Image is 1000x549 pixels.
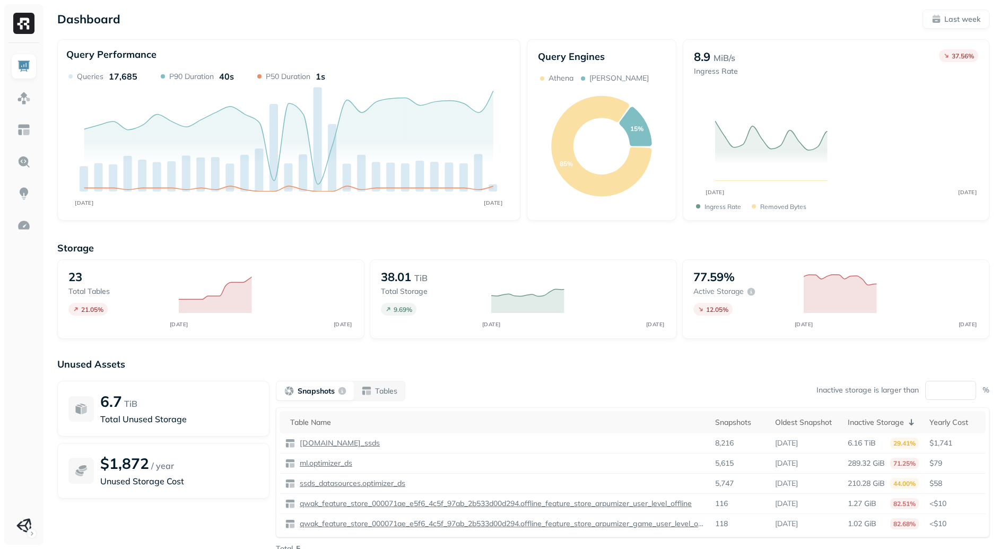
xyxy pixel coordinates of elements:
p: Storage [57,242,989,254]
p: ml.optimizer_ds [298,458,352,468]
tspan: [DATE] [959,189,977,195]
p: ssds_datasources.optimizer_ds [298,478,405,489]
p: Query Engines [538,50,666,63]
p: P90 Duration [169,72,214,82]
p: 6.7 [100,392,122,411]
p: $79 [929,458,980,468]
p: Queries [77,72,103,82]
img: Dashboard [17,59,31,73]
img: table [285,458,295,469]
p: $58 [929,478,980,489]
text: 15% [630,125,644,133]
p: Unused Assets [57,358,989,370]
p: qwak_feature_store_000071ae_e5f6_4c5f_97ab_2b533d00d294.offline_feature_store_arpumizer_game_user... [298,519,705,529]
p: Ingress Rate [694,66,738,76]
p: Athena [549,73,573,83]
p: Dashboard [57,12,120,27]
p: 12.05 % [706,306,728,313]
p: 29.41% [890,438,919,449]
tspan: [DATE] [794,321,813,328]
p: 8.9 [694,49,710,64]
p: Removed bytes [760,203,806,211]
a: ssds_datasources.optimizer_ds [295,478,405,489]
p: 116 [715,499,728,509]
text: 85% [560,160,573,168]
tspan: [DATE] [333,321,352,328]
p: 44.00% [890,478,919,489]
a: [DOMAIN_NAME]_ssds [295,438,380,448]
p: $1,872 [100,454,149,473]
p: 6.16 TiB [848,438,876,448]
p: Unused Storage Cost [100,475,258,487]
img: Assets [17,91,31,105]
img: table [285,478,295,489]
p: 23 [68,269,82,284]
button: Last week [923,10,989,29]
p: [DATE] [775,519,798,529]
p: qwak_feature_store_000071ae_e5f6_4c5f_97ab_2b533d00d294.offline_feature_store_arpumizer_user_leve... [298,499,692,509]
p: 82.68% [890,518,919,529]
a: qwak_feature_store_000071ae_e5f6_4c5f_97ab_2b533d00d294.offline_feature_store_arpumizer_game_user... [295,519,705,529]
img: table [285,499,295,509]
img: Asset Explorer [17,123,31,137]
img: Ryft [13,13,34,34]
p: $1,741 [929,438,980,448]
p: P50 Duration [266,72,310,82]
p: 9.69 % [394,306,412,313]
img: Insights [17,187,31,201]
img: Unity [16,518,31,533]
tspan: [DATE] [958,321,977,328]
p: 1s [316,71,325,82]
p: Total tables [68,286,168,297]
p: Snapshots [298,386,335,396]
p: 82.51% [890,498,919,509]
img: Optimization [17,219,31,232]
div: Yearly Cost [929,417,980,428]
p: <$10 [929,499,980,509]
p: Last week [944,14,980,24]
p: % [982,385,989,395]
p: 77.59% [693,269,735,284]
p: 8,216 [715,438,734,448]
p: 38.01 [381,269,411,284]
p: 1.27 GiB [848,499,876,509]
p: 5,747 [715,478,734,489]
p: 17,685 [109,71,137,82]
p: <$10 [929,519,980,529]
img: table [285,519,295,529]
p: [DATE] [775,478,798,489]
a: qwak_feature_store_000071ae_e5f6_4c5f_97ab_2b533d00d294.offline_feature_store_arpumizer_user_leve... [295,499,692,509]
tspan: [DATE] [484,199,502,206]
p: Active storage [693,286,744,297]
img: Query Explorer [17,155,31,169]
p: MiB/s [714,51,735,64]
tspan: [DATE] [706,189,725,195]
p: Ingress Rate [705,203,741,211]
p: 5,615 [715,458,734,468]
p: 37.56 % [952,52,974,60]
p: 71.25% [890,458,919,469]
p: TiB [124,397,137,410]
div: Snapshots [715,417,764,428]
p: Tables [375,386,397,396]
tspan: [DATE] [75,199,93,206]
p: 1.02 GiB [848,519,876,529]
p: 210.28 GiB [848,478,885,489]
p: Total storage [381,286,481,297]
a: ml.optimizer_ds [295,458,352,468]
tspan: [DATE] [646,321,664,328]
p: 40s [219,71,234,82]
tspan: [DATE] [169,321,188,328]
p: / year [151,459,174,472]
p: [DATE] [775,438,798,448]
p: [PERSON_NAME] [589,73,649,83]
p: 21.05 % [81,306,103,313]
p: Inactive Storage [848,417,904,428]
p: 118 [715,519,728,529]
p: [DOMAIN_NAME]_ssds [298,438,380,448]
p: Query Performance [66,48,156,60]
p: [DATE] [775,499,798,509]
tspan: [DATE] [482,321,500,328]
p: Inactive storage is larger than [816,385,919,395]
p: [DATE] [775,458,798,468]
